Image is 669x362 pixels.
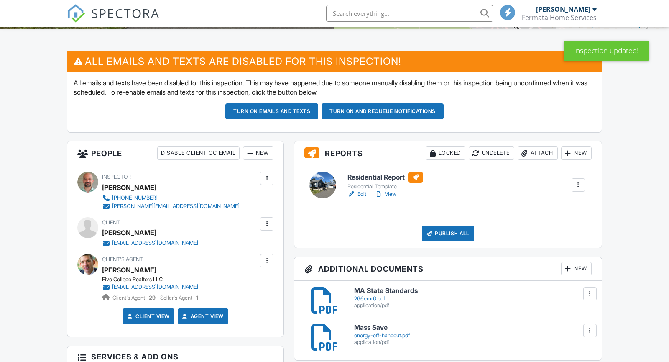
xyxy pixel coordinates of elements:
div: application/pdf [354,302,592,309]
strong: 1 [196,295,198,301]
a: Agent View [181,312,224,321]
button: Turn on and Requeue Notifications [322,103,444,119]
span: Inspector [102,174,131,180]
h3: All emails and texts are disabled for this inspection! [67,51,602,72]
button: Turn on emails and texts [225,103,318,119]
a: [EMAIL_ADDRESS][DOMAIN_NAME] [102,239,198,247]
strong: 29 [149,295,156,301]
span: | [578,23,580,28]
a: [PERSON_NAME] [102,264,156,276]
a: Client View [125,312,170,321]
h3: People [67,141,283,165]
a: [EMAIL_ADDRESS][DOMAIN_NAME] [102,283,198,291]
p: All emails and texts have been disabled for this inspection. This may have happened due to someon... [74,78,595,97]
a: Leaflet [558,23,577,28]
h6: MA State Standards [354,287,592,295]
div: energy-eff-handout.pdf [354,332,592,339]
div: Attach [518,146,558,160]
a: [PHONE_NUMBER] [102,194,240,202]
span: Seller's Agent - [160,295,198,301]
div: [PHONE_NUMBER] [112,195,158,201]
a: View [375,190,396,198]
a: MA State Standards 266cmr6.pdf application/pdf [354,287,592,308]
div: Five College Realtors LLC [102,276,205,283]
div: Fermata Home Services [522,13,597,22]
div: [PERSON_NAME][EMAIL_ADDRESS][DOMAIN_NAME] [112,203,240,210]
div: [PERSON_NAME] [102,226,156,239]
div: [EMAIL_ADDRESS][DOMAIN_NAME] [112,284,198,290]
input: Search everything... [326,5,493,22]
div: New [561,262,592,275]
a: Mass Save energy-eff-handout.pdf application/pdf [354,324,592,345]
div: 266cmr6.pdf [354,295,592,302]
div: Inspection updated! [564,41,649,61]
h6: Mass Save [354,324,592,331]
div: Residential Template [347,183,423,190]
h6: Residential Report [347,172,423,183]
div: Locked [426,146,465,160]
div: application/pdf [354,339,592,346]
img: The Best Home Inspection Software - Spectora [67,4,85,23]
div: Publish All [422,226,474,241]
a: Residential Report Residential Template [347,172,423,190]
div: [PERSON_NAME] [102,181,156,194]
a: © OpenStreetMap contributors [605,23,667,28]
div: [EMAIL_ADDRESS][DOMAIN_NAME] [112,240,198,246]
a: Edit [347,190,366,198]
div: Disable Client CC Email [157,146,240,160]
a: [PERSON_NAME][EMAIL_ADDRESS][DOMAIN_NAME] [102,202,240,211]
div: New [243,146,273,160]
span: Client [102,219,120,226]
a: © MapTiler [581,23,603,28]
a: SPECTORA [67,11,160,29]
h3: Reports [294,141,602,165]
span: Client's Agent - [112,295,157,301]
div: New [561,146,592,160]
h3: Additional Documents [294,257,602,281]
span: Client's Agent [102,256,143,262]
span: SPECTORA [91,4,160,22]
div: Undelete [469,146,514,160]
div: [PERSON_NAME] [536,5,590,13]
